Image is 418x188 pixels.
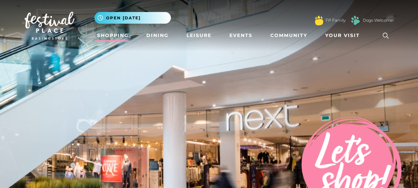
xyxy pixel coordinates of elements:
[184,29,214,42] a: Leisure
[326,17,346,23] a: FP Family
[94,12,171,24] button: Open [DATE]
[325,32,360,39] span: Your Visit
[106,15,141,21] span: Open [DATE]
[25,12,74,40] img: Festival Place Logo
[227,29,255,42] a: Events
[268,29,310,42] a: Community
[363,17,394,23] a: Dogs Welcome!
[144,29,171,42] a: Dining
[323,29,366,42] a: Your Visit
[94,29,131,42] a: Shopping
